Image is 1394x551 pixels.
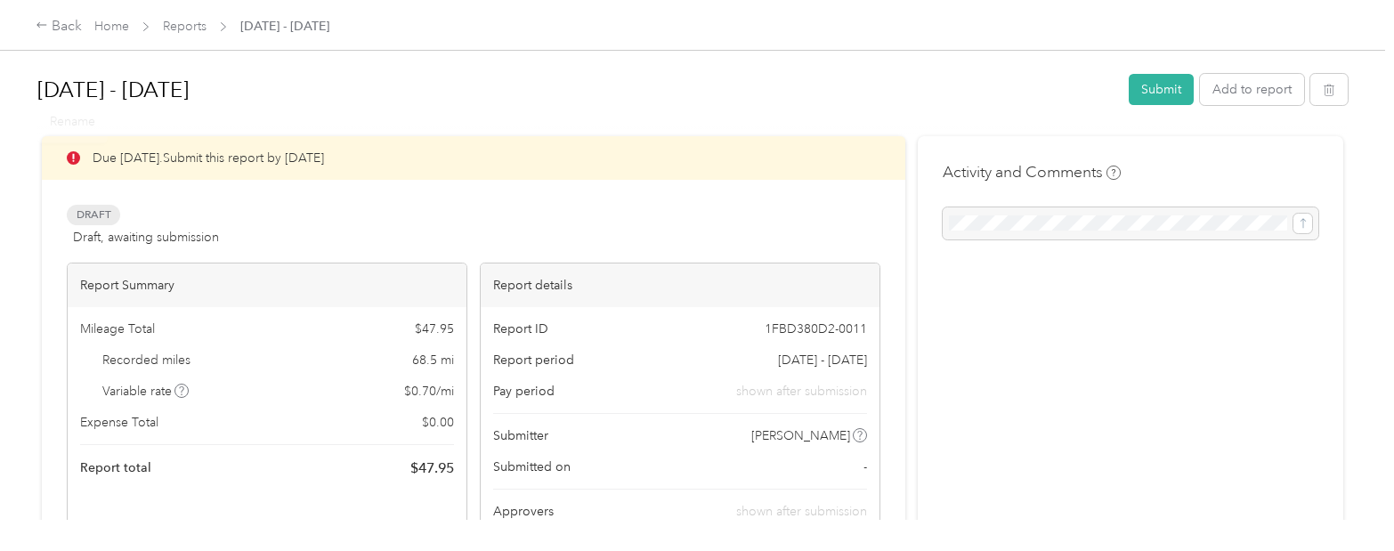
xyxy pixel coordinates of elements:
[68,263,466,307] div: Report Summary
[80,413,158,432] span: Expense Total
[80,458,151,477] span: Report total
[73,228,219,247] span: Draft, awaiting submission
[493,458,571,476] span: Submitted on
[493,502,554,521] span: Approvers
[102,351,190,369] span: Recorded miles
[493,320,548,338] span: Report ID
[415,320,454,338] span: $ 47.95
[42,136,905,180] div: Due [DATE]. Submit this report by [DATE]
[102,382,190,401] span: Variable rate
[493,351,574,369] span: Report period
[751,426,850,445] span: [PERSON_NAME]
[80,320,155,338] span: Mileage Total
[67,205,120,225] span: Draft
[163,19,207,34] a: Reports
[404,382,454,401] span: $ 0.70 / mi
[736,504,867,519] span: shown after submission
[778,351,867,369] span: [DATE] - [DATE]
[37,99,108,142] div: Rename
[94,19,129,34] a: Home
[765,320,867,338] span: 1FBD380D2-0011
[410,458,454,479] span: $ 47.95
[37,69,1116,111] h1: Sep 20 - Oct 3, 2025
[1200,74,1304,105] button: Add to report
[240,17,329,36] span: [DATE] - [DATE]
[493,382,555,401] span: Pay period
[493,426,548,445] span: Submitter
[1129,74,1194,105] button: Submit
[863,458,867,476] span: -
[736,382,867,401] span: shown after submission
[943,161,1121,183] h4: Activity and Comments
[1294,451,1394,551] iframe: Everlance-gr Chat Button Frame
[36,16,82,37] div: Back
[412,351,454,369] span: 68.5 mi
[422,413,454,432] span: $ 0.00
[481,263,879,307] div: Report details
